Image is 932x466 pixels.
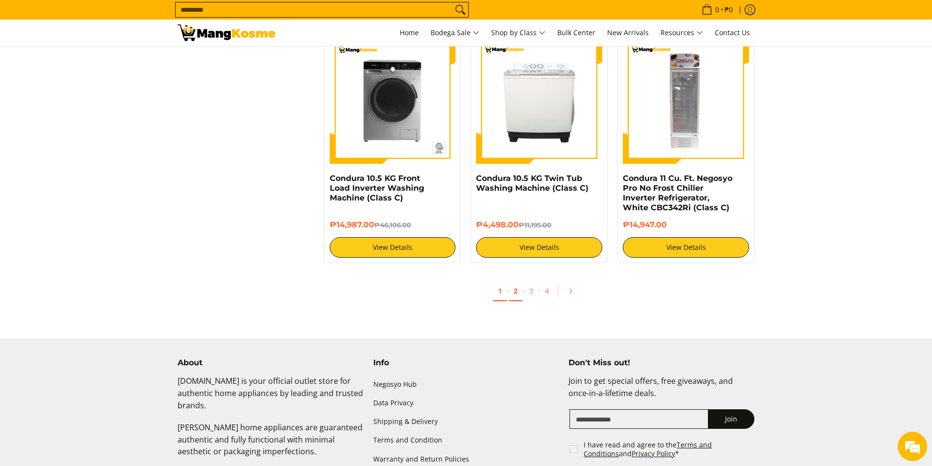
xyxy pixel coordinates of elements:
[509,281,523,301] a: 2
[373,358,559,368] h4: Info
[557,28,595,37] span: Bulk Center
[715,28,750,37] span: Contact Us
[373,431,559,450] a: Terms and Condition
[160,5,184,28] div: Minimize live chat window
[623,38,749,164] img: Condura 11 Cu. Ft. Negosyo Pro No Frost Chiller Inverter Refrigerator, White CBC342Ri (Class C)
[373,375,559,394] a: Negosyo Hub
[330,174,424,202] a: Condura 10.5 KG Front Load Inverter Washing Machine (Class C)
[373,413,559,431] a: Shipping & Delivery
[476,174,589,193] a: Condura 10.5 KG Twin Tub Washing Machine (Class C)
[57,123,135,222] span: We're online!
[319,278,760,309] ul: Pagination
[330,38,456,164] img: Condura 10.5 KG Front Load Inverter Washing Machine (Class C)
[699,4,736,15] span: •
[623,174,732,212] a: Condura 11 Cu. Ft. Negosyo Pro No Frost Chiller Inverter Refrigerator, White CBC342Ri (Class C)
[426,20,484,46] a: Bodega Sale
[524,281,538,300] a: 3
[568,375,754,409] p: Join to get special offers, free giveaways, and once-in-a-lifetime deals.
[710,20,755,46] a: Contact Us
[607,28,649,37] span: New Arrivals
[178,24,275,41] img: Class C Home &amp; Business Appliances: Up to 70% Off l Mang Kosme
[330,220,456,230] h6: ₱14,987.00
[538,286,540,295] span: ·
[453,2,468,17] button: Search
[623,220,749,230] h6: ₱14,947.00
[486,20,550,46] a: Shop by Class
[602,20,654,46] a: New Arrivals
[656,20,708,46] a: Resources
[330,237,456,258] a: View Details
[632,449,675,458] a: Privacy Policy
[5,267,186,301] textarea: Type your message and hit 'Enter'
[51,55,164,67] div: Chat with us now
[584,441,755,458] label: I have read and agree to the and *
[178,358,364,368] h4: About
[491,27,546,39] span: Shop by Class
[507,286,509,295] span: ·
[552,20,600,46] a: Bulk Center
[540,281,554,300] a: 4
[395,20,424,46] a: Home
[723,6,734,13] span: ₱0
[431,27,479,39] span: Bodega Sale
[584,440,712,458] a: Terms and Conditions
[373,394,559,413] a: Data Privacy
[400,28,419,37] span: Home
[374,221,411,229] del: ₱46,106.00
[708,409,754,429] button: Join
[519,221,551,229] del: ₱11,195.00
[623,237,749,258] a: View Details
[476,38,602,164] img: Condura 10.5 KG Twin Tub Washing Machine (Class C)
[714,6,721,13] span: 0
[523,286,524,295] span: ·
[660,27,703,39] span: Resources
[178,375,364,421] p: [DOMAIN_NAME] is your official outlet store for authentic home appliances by leading and trusted ...
[493,281,507,301] a: 1
[568,358,754,368] h4: Don't Miss out!
[285,20,755,46] nav: Main Menu
[476,220,602,230] h6: ₱4,498.00
[476,237,602,258] a: View Details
